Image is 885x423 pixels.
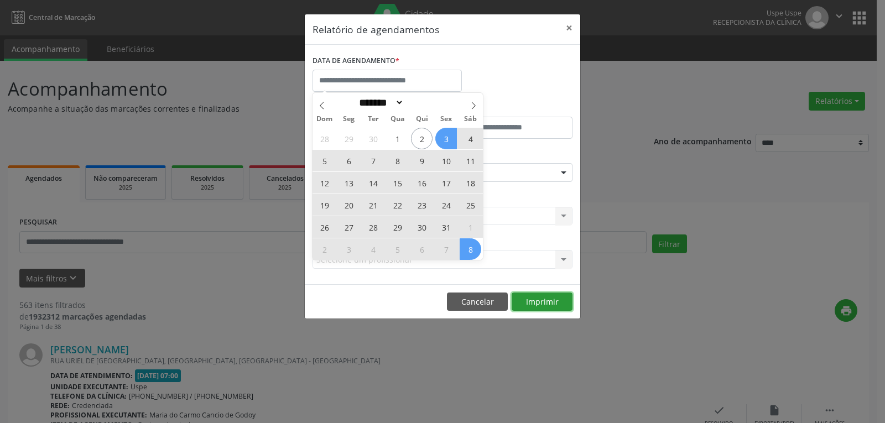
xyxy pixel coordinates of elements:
[411,172,433,194] span: Outubro 16, 2025
[314,216,335,238] span: Outubro 26, 2025
[362,238,384,260] span: Novembro 4, 2025
[387,216,408,238] span: Outubro 29, 2025
[460,194,481,216] span: Outubro 25, 2025
[460,150,481,171] span: Outubro 11, 2025
[313,116,337,123] span: Dom
[447,293,508,311] button: Cancelar
[362,128,384,149] span: Setembro 30, 2025
[387,238,408,260] span: Novembro 5, 2025
[387,194,408,216] span: Outubro 22, 2025
[337,116,361,123] span: Seg
[313,53,399,70] label: DATA DE AGENDAMENTO
[411,238,433,260] span: Novembro 6, 2025
[314,194,335,216] span: Outubro 19, 2025
[512,293,572,311] button: Imprimir
[460,128,481,149] span: Outubro 4, 2025
[338,150,360,171] span: Outubro 6, 2025
[411,150,433,171] span: Outubro 9, 2025
[435,172,457,194] span: Outubro 17, 2025
[338,128,360,149] span: Setembro 29, 2025
[445,100,572,117] label: ATÉ
[404,97,440,108] input: Year
[386,116,410,123] span: Qua
[313,22,439,36] h5: Relatório de agendamentos
[460,172,481,194] span: Outubro 18, 2025
[387,172,408,194] span: Outubro 15, 2025
[338,172,360,194] span: Outubro 13, 2025
[435,194,457,216] span: Outubro 24, 2025
[410,116,434,123] span: Qui
[435,216,457,238] span: Outubro 31, 2025
[338,238,360,260] span: Novembro 3, 2025
[435,128,457,149] span: Outubro 3, 2025
[314,172,335,194] span: Outubro 12, 2025
[314,238,335,260] span: Novembro 2, 2025
[435,150,457,171] span: Outubro 10, 2025
[362,216,384,238] span: Outubro 28, 2025
[361,116,386,123] span: Ter
[387,150,408,171] span: Outubro 8, 2025
[460,238,481,260] span: Novembro 8, 2025
[387,128,408,149] span: Outubro 1, 2025
[434,116,459,123] span: Sex
[362,194,384,216] span: Outubro 21, 2025
[362,150,384,171] span: Outubro 7, 2025
[411,216,433,238] span: Outubro 30, 2025
[338,194,360,216] span: Outubro 20, 2025
[314,128,335,149] span: Setembro 28, 2025
[459,116,483,123] span: Sáb
[460,216,481,238] span: Novembro 1, 2025
[435,238,457,260] span: Novembro 7, 2025
[355,97,404,108] select: Month
[314,150,335,171] span: Outubro 5, 2025
[411,194,433,216] span: Outubro 23, 2025
[362,172,384,194] span: Outubro 14, 2025
[411,128,433,149] span: Outubro 2, 2025
[338,216,360,238] span: Outubro 27, 2025
[558,14,580,41] button: Close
